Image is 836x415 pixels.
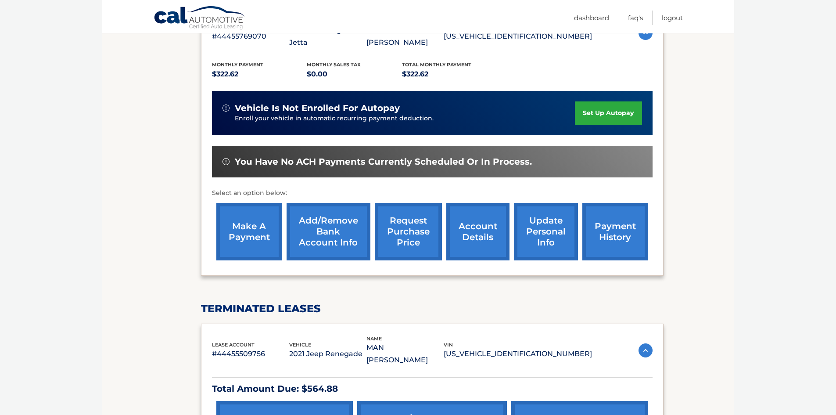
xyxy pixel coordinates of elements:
[375,203,442,260] a: request purchase price
[212,61,263,68] span: Monthly Payment
[366,342,444,366] p: MAN [PERSON_NAME]
[662,11,683,25] a: Logout
[222,158,230,165] img: alert-white.svg
[289,348,366,360] p: 2021 Jeep Renegade
[289,24,366,49] p: 2025 Volkswagen Jetta
[444,30,592,43] p: [US_VEHICLE_IDENTIFICATION_NUMBER]
[289,342,311,348] span: vehicle
[575,101,642,125] a: set up autopay
[444,348,592,360] p: [US_VEHICLE_IDENTIFICATION_NUMBER]
[366,336,382,342] span: name
[235,114,575,123] p: Enroll your vehicle in automatic recurring payment deduction.
[628,11,643,25] a: FAQ's
[582,203,648,260] a: payment history
[574,11,609,25] a: Dashboard
[366,24,444,49] p: MAN [PERSON_NAME]
[154,6,246,31] a: Cal Automotive
[212,68,307,80] p: $322.62
[212,342,255,348] span: lease account
[212,348,289,360] p: #44455509756
[444,342,453,348] span: vin
[235,156,532,167] span: You have no ACH payments currently scheduled or in process.
[222,105,230,112] img: alert-white.svg
[235,103,400,114] span: vehicle is not enrolled for autopay
[287,203,370,260] a: Add/Remove bank account info
[212,30,289,43] p: #44455769070
[307,68,402,80] p: $0.00
[514,203,578,260] a: update personal info
[307,61,361,68] span: Monthly sales Tax
[201,302,664,315] h2: terminated leases
[216,203,282,260] a: make a payment
[446,203,509,260] a: account details
[402,68,497,80] p: $322.62
[639,343,653,357] img: accordion-active.svg
[212,381,653,397] p: Total Amount Due: $564.88
[212,188,653,198] p: Select an option below:
[402,61,471,68] span: Total Monthly Payment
